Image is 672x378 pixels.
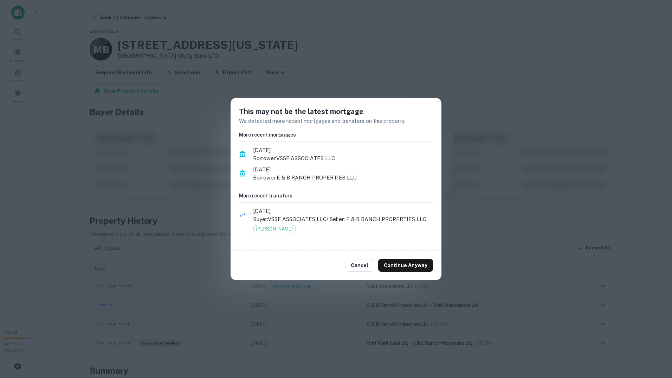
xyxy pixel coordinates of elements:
h6: More recent transfers [239,192,433,200]
span: [DATE] [253,146,433,155]
h6: More recent mortgages [239,131,433,139]
span: [DATE] [253,165,433,174]
span: [DATE] [253,207,433,215]
p: Borrower: VSSF ASSOCIATES LLC [253,154,433,163]
span: [PERSON_NAME] [253,226,296,233]
p: We detected more recent mortgages and transfers on this property. [239,117,433,125]
button: Continue Anyway [378,259,433,272]
div: Grant Deed [253,225,296,233]
p: Borrower: E & B RANCH PROPERTIES LLC [253,174,433,182]
iframe: Chat Widget [637,322,672,355]
button: Cancel [345,259,374,272]
p: Buyer: VSSF ASSOCIATES LLC / Seller: E & B RANCH PROPERTIES LLC [253,215,433,223]
h5: This may not be the latest mortgage [239,106,433,117]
